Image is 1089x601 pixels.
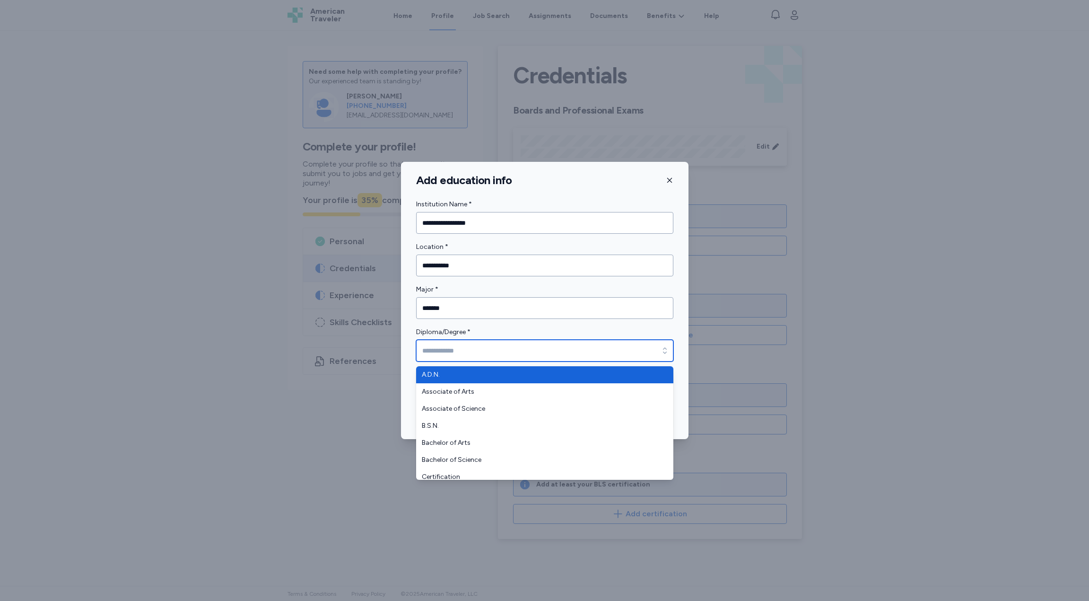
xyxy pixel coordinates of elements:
span: Bachelor of Arts [422,438,656,448]
span: Certification [422,472,656,482]
span: A.D.N. [422,370,656,380]
span: Associate of Arts [422,387,656,397]
span: Associate of Science [422,404,656,414]
span: B.S.N. [422,421,656,431]
span: Bachelor of Science [422,455,656,465]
